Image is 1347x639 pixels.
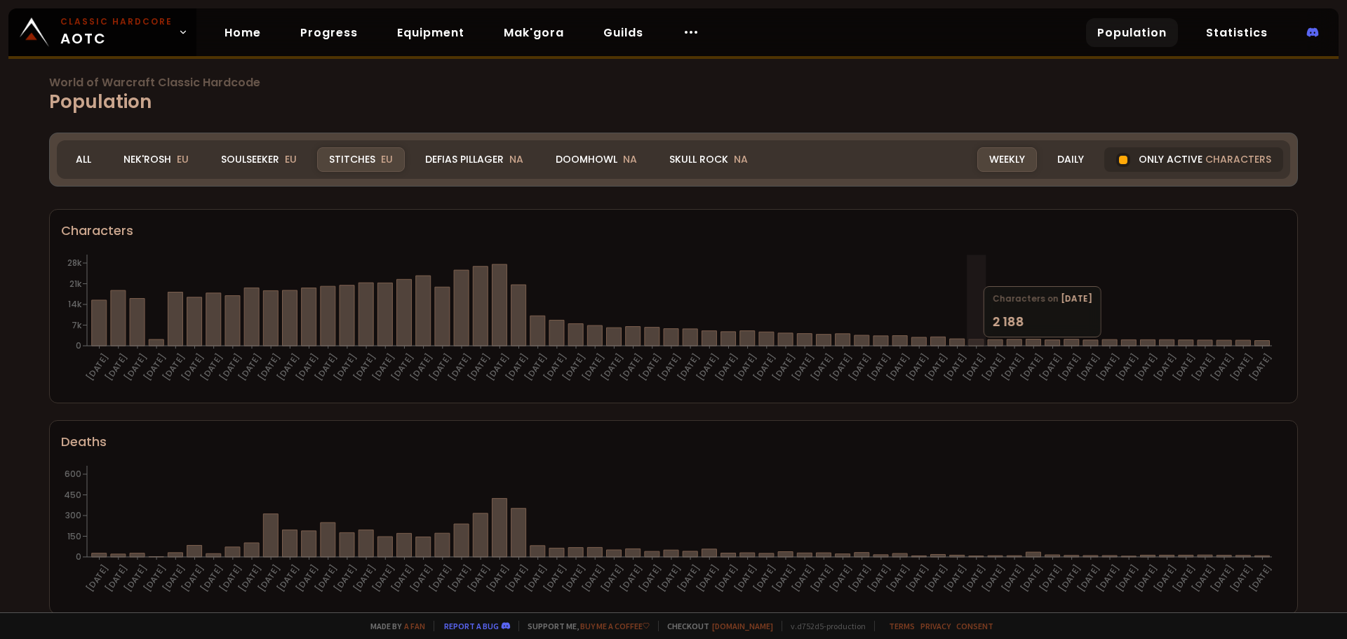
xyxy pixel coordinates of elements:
text: [DATE] [255,563,283,594]
div: Deaths [61,432,1286,451]
text: [DATE] [1037,351,1064,383]
text: [DATE] [637,351,664,383]
text: [DATE] [846,563,873,594]
text: [DATE] [1170,351,1198,383]
text: [DATE] [370,563,397,594]
text: [DATE] [713,563,740,594]
text: [DATE] [160,351,187,383]
text: [DATE] [1247,563,1274,594]
tspan: 7k [72,319,82,331]
text: [DATE] [542,351,569,383]
div: Stitches [317,147,405,172]
text: [DATE] [83,563,111,594]
text: [DATE] [675,351,702,383]
text: [DATE] [656,351,683,383]
text: [DATE] [503,351,530,383]
text: [DATE] [103,563,130,594]
a: Home [213,18,272,47]
text: [DATE] [561,351,588,383]
a: Population [1086,18,1178,47]
div: Defias Pillager [413,147,535,172]
span: EU [381,152,393,166]
text: [DATE] [980,351,1007,383]
text: [DATE] [293,351,321,383]
a: [DOMAIN_NAME] [712,621,773,631]
text: [DATE] [122,563,149,594]
text: [DATE] [198,351,225,383]
text: [DATE] [103,351,130,383]
text: [DATE] [313,563,340,594]
text: [DATE] [522,563,549,594]
text: [DATE] [1113,351,1141,383]
h1: Population [49,77,1298,116]
text: [DATE] [370,351,397,383]
text: [DATE] [827,563,855,594]
text: [DATE] [789,351,817,383]
text: [DATE] [694,351,721,383]
text: [DATE] [503,563,530,594]
text: [DATE] [83,351,111,383]
text: [DATE] [141,563,168,594]
text: [DATE] [408,563,435,594]
text: [DATE] [332,563,359,594]
text: [DATE] [1190,563,1217,594]
span: Made by [362,621,425,631]
text: [DATE] [770,351,798,383]
text: [DATE] [1170,563,1198,594]
text: [DATE] [465,351,492,383]
div: Characters [61,221,1286,240]
text: [DATE] [617,563,645,594]
text: [DATE] [637,563,664,594]
text: [DATE] [1037,563,1064,594]
text: [DATE] [713,351,740,383]
text: [DATE] [885,351,912,383]
text: [DATE] [999,351,1026,383]
span: Support me, [518,621,650,631]
text: [DATE] [904,351,931,383]
text: [DATE] [885,563,912,594]
a: Progress [289,18,369,47]
a: Mak'gora [492,18,575,47]
text: [DATE] [980,563,1007,594]
text: [DATE] [1190,351,1217,383]
a: Terms [889,621,915,631]
text: [DATE] [141,351,168,383]
span: World of Warcraft Classic Hardcode [49,77,1298,88]
span: NA [623,152,637,166]
a: Consent [956,621,993,631]
text: [DATE] [389,563,416,594]
a: a fan [404,621,425,631]
div: Skull Rock [657,147,760,172]
tspan: 150 [67,530,81,542]
text: [DATE] [866,351,893,383]
span: characters [1205,152,1271,167]
text: [DATE] [408,351,435,383]
span: v. d752d5 - production [782,621,866,631]
div: Soulseeker [209,147,309,172]
text: [DATE] [1151,351,1179,383]
text: [DATE] [236,351,264,383]
text: [DATE] [961,351,989,383]
text: [DATE] [542,563,569,594]
span: EU [285,152,297,166]
small: Classic Hardcore [60,15,173,28]
text: [DATE] [313,351,340,383]
text: [DATE] [598,563,626,594]
a: Report a bug [444,621,499,631]
text: [DATE] [1209,351,1236,383]
text: [DATE] [1018,351,1045,383]
text: [DATE] [941,563,969,594]
a: Privacy [920,621,951,631]
text: [DATE] [1075,351,1103,383]
text: [DATE] [1018,563,1045,594]
text: [DATE] [1228,563,1255,594]
div: Weekly [977,147,1037,172]
text: [DATE] [255,351,283,383]
tspan: 28k [67,257,82,269]
text: [DATE] [427,351,455,383]
text: [DATE] [961,563,989,594]
text: [DATE] [465,563,492,594]
text: [DATE] [1151,563,1179,594]
a: Buy me a coffee [580,621,650,631]
text: [DATE] [846,351,873,383]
